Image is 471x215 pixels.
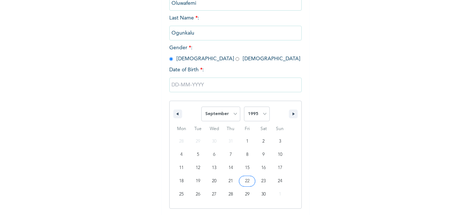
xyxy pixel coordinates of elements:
[229,175,233,188] span: 21
[206,161,223,175] button: 13
[255,188,272,201] button: 30
[223,148,239,161] button: 7
[272,135,288,148] button: 3
[197,148,199,161] span: 5
[212,161,216,175] span: 13
[272,175,288,188] button: 24
[190,161,206,175] button: 12
[190,123,206,135] span: Tue
[261,175,266,188] span: 23
[262,135,265,148] span: 2
[261,188,266,201] span: 30
[255,123,272,135] span: Sat
[246,148,248,161] span: 8
[223,161,239,175] button: 14
[245,175,249,188] span: 22
[196,188,200,201] span: 26
[173,161,190,175] button: 11
[272,161,288,175] button: 17
[278,161,282,175] span: 17
[261,161,266,175] span: 16
[278,148,282,161] span: 10
[279,135,281,148] span: 3
[173,148,190,161] button: 4
[190,175,206,188] button: 19
[255,161,272,175] button: 16
[245,161,249,175] span: 15
[272,148,288,161] button: 10
[245,188,249,201] span: 29
[206,188,223,201] button: 27
[173,123,190,135] span: Mon
[206,123,223,135] span: Wed
[239,135,255,148] button: 1
[169,45,300,61] span: Gender : [DEMOGRAPHIC_DATA] [DEMOGRAPHIC_DATA]
[239,188,255,201] button: 29
[246,135,248,148] span: 1
[212,188,216,201] span: 27
[179,161,184,175] span: 11
[239,161,255,175] button: 15
[206,148,223,161] button: 6
[272,123,288,135] span: Sun
[196,175,200,188] span: 19
[278,175,282,188] span: 24
[190,188,206,201] button: 26
[255,148,272,161] button: 9
[230,148,232,161] span: 7
[223,123,239,135] span: Thu
[169,66,204,74] span: Date of Birth :
[173,188,190,201] button: 25
[223,175,239,188] button: 21
[179,175,184,188] span: 18
[255,175,272,188] button: 23
[213,148,215,161] span: 6
[262,148,265,161] span: 9
[206,175,223,188] button: 20
[239,148,255,161] button: 8
[173,175,190,188] button: 18
[229,161,233,175] span: 14
[212,175,216,188] span: 20
[169,15,302,36] span: Last Name :
[196,161,200,175] span: 12
[255,135,272,148] button: 2
[179,188,184,201] span: 25
[190,148,206,161] button: 5
[239,123,255,135] span: Fri
[169,78,302,92] input: DD-MM-YYYY
[229,188,233,201] span: 28
[223,188,239,201] button: 28
[169,26,302,40] input: Enter your last name
[239,175,255,188] button: 22
[180,148,183,161] span: 4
